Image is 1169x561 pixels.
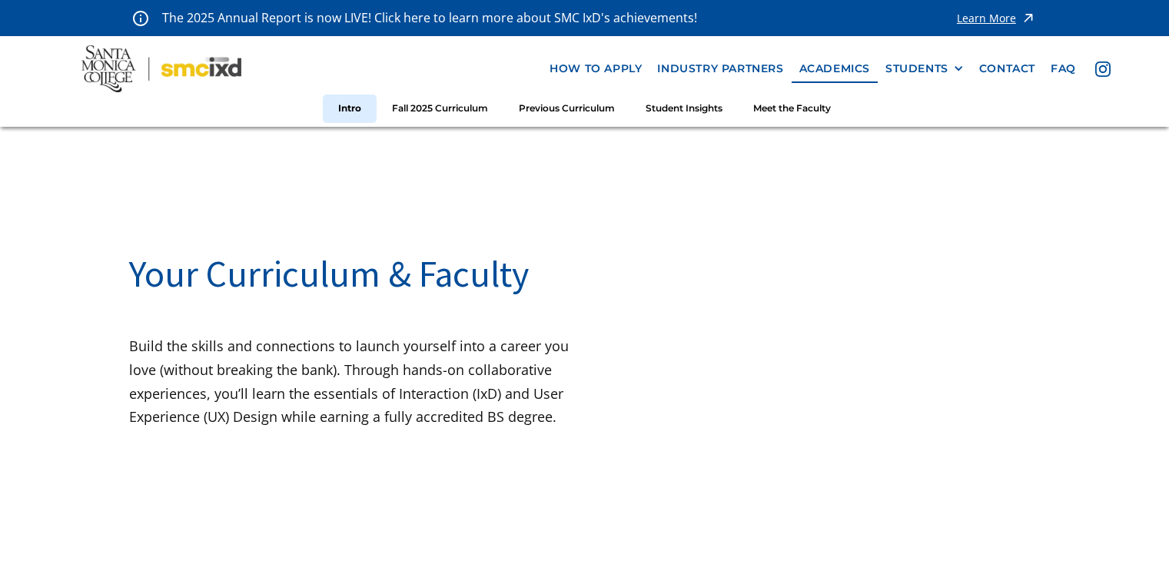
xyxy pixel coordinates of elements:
[957,8,1036,28] a: Learn More
[129,334,585,428] p: Build the skills and connections to launch yourself into a career you love (without breaking the ...
[542,55,649,83] a: how to apply
[885,62,964,75] div: STUDENTS
[957,13,1016,24] div: Learn More
[503,95,630,123] a: Previous Curriculum
[885,62,948,75] div: STUDENTS
[792,55,878,83] a: Academics
[1043,55,1084,83] a: faq
[323,95,377,123] a: Intro
[162,8,699,28] p: The 2025 Annual Report is now LIVE! Click here to learn more about SMC IxD's achievements!
[738,95,846,123] a: Meet the Faculty
[971,55,1043,83] a: contact
[81,45,241,92] img: Santa Monica College - SMC IxD logo
[133,10,148,26] img: icon - information - alert
[377,95,503,123] a: Fall 2025 Curriculum
[649,55,791,83] a: industry partners
[129,251,529,297] span: Your Curriculum & Faculty
[630,95,738,123] a: Student Insights
[1021,8,1036,28] img: icon - arrow - alert
[1095,61,1111,77] img: icon - instagram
